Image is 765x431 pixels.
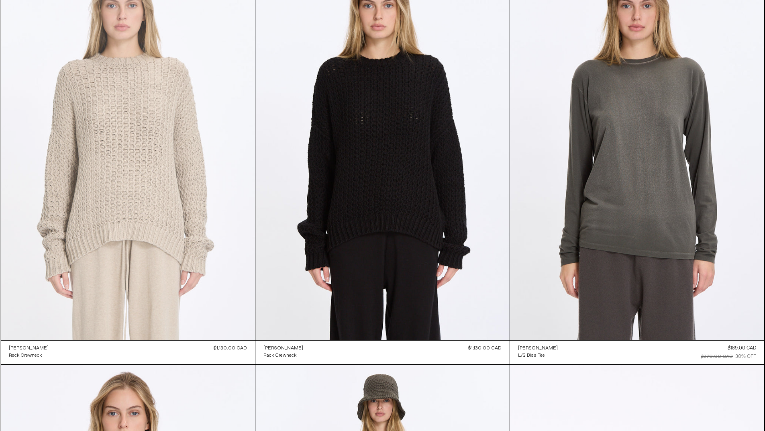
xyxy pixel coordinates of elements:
div: L/S Bias Tee [518,352,545,359]
a: Rack Crewneck [263,352,303,359]
div: $270.00 CAD [701,353,733,360]
a: [PERSON_NAME] [518,345,558,352]
div: $1,130.00 CAD [468,345,502,352]
div: Rack Crewneck [9,352,42,359]
a: [PERSON_NAME] [9,345,49,352]
div: $1,130.00 CAD [214,345,247,352]
a: L/S Bias Tee [518,352,558,359]
a: [PERSON_NAME] [263,345,303,352]
div: 30% OFF [735,353,756,360]
a: Rack Crewneck [9,352,49,359]
div: Rack Crewneck [263,352,296,359]
div: $189.00 CAD [728,345,756,352]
